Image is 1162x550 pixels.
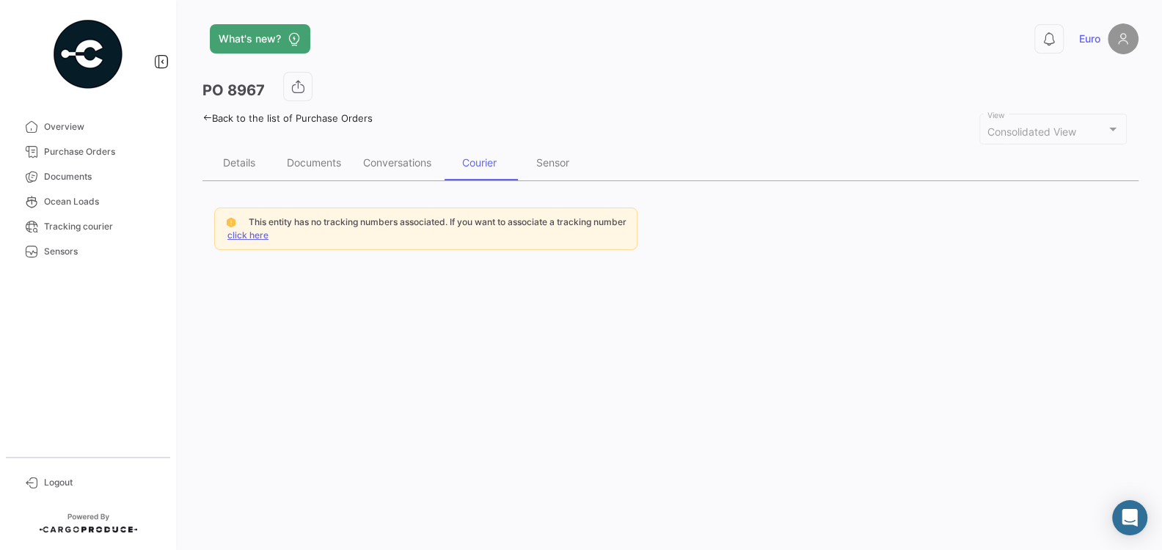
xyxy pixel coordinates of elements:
[44,195,158,208] span: Ocean Loads
[12,214,164,239] a: Tracking courier
[462,156,497,169] div: Courier
[227,230,268,241] a: click here
[287,156,341,169] div: Documents
[12,189,164,214] a: Ocean Loads
[12,114,164,139] a: Overview
[44,220,158,233] span: Tracking courier
[202,112,373,124] a: Back to the list of Purchase Orders
[1112,500,1147,535] div: Abrir Intercom Messenger
[536,156,569,169] div: Sensor
[44,245,158,258] span: Sensors
[12,164,164,189] a: Documents
[12,239,164,264] a: Sensors
[219,32,281,46] span: What's new?
[202,80,265,100] h3: PO 8967
[44,170,158,183] span: Documents
[249,216,626,227] span: This entity has no tracking numbers associated. If you want to associate a tracking number
[12,139,164,164] a: Purchase Orders
[51,18,125,91] img: powered-by.png
[1108,23,1139,54] img: placeholder-user.png
[987,125,1076,138] mat-select-trigger: Consolidated View
[363,156,431,169] div: Conversations
[210,24,310,54] button: What's new?
[44,145,158,158] span: Purchase Orders
[223,156,255,169] div: Details
[44,120,158,133] span: Overview
[1079,32,1100,46] span: Euro
[44,476,158,489] span: Logout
